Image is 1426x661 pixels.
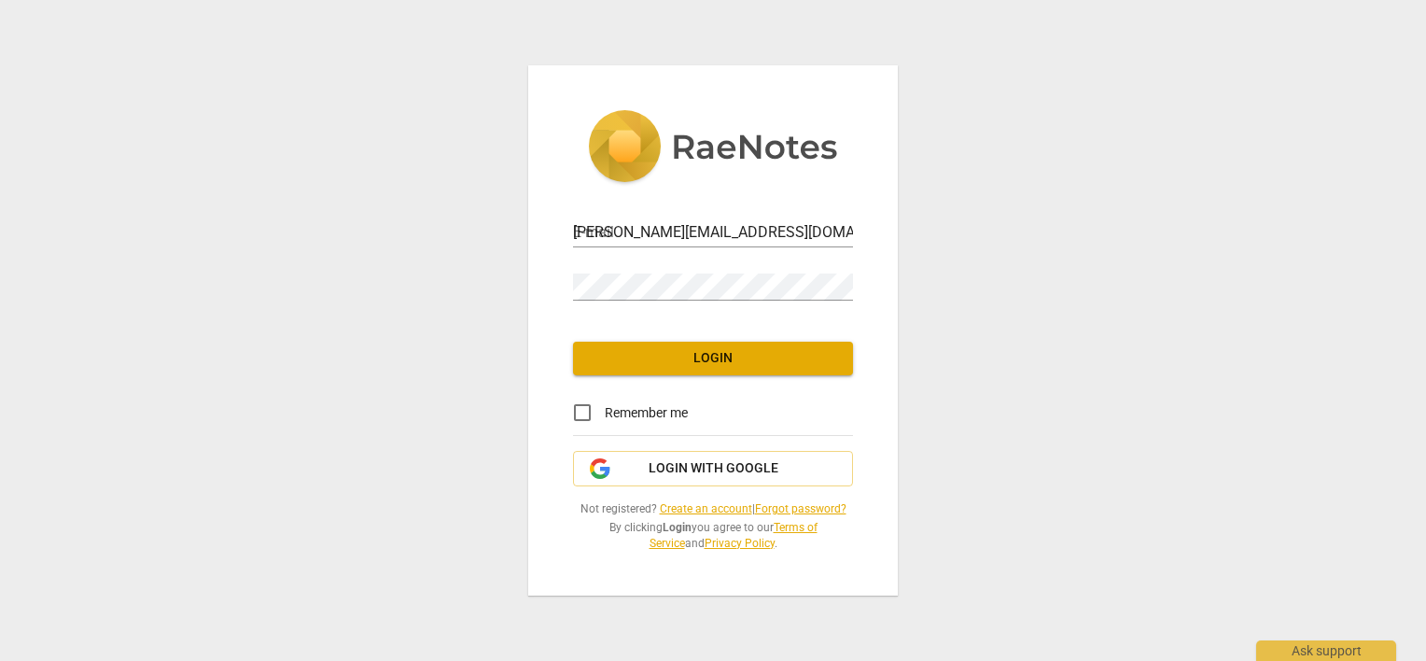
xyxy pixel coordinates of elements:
a: Create an account [660,502,752,515]
span: Not registered? | [573,501,853,517]
a: Privacy Policy [705,537,775,550]
span: Remember me [605,403,688,423]
b: Login [663,521,692,534]
img: 5ac2273c67554f335776073100b6d88f.svg [588,110,838,187]
span: By clicking you agree to our and . [573,520,853,551]
div: Ask support [1256,640,1396,661]
button: Login with Google [573,451,853,486]
a: Forgot password? [755,502,846,515]
span: Login [588,349,838,368]
span: Login with Google [649,459,778,478]
button: Login [573,342,853,375]
a: Terms of Service [650,521,818,550]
